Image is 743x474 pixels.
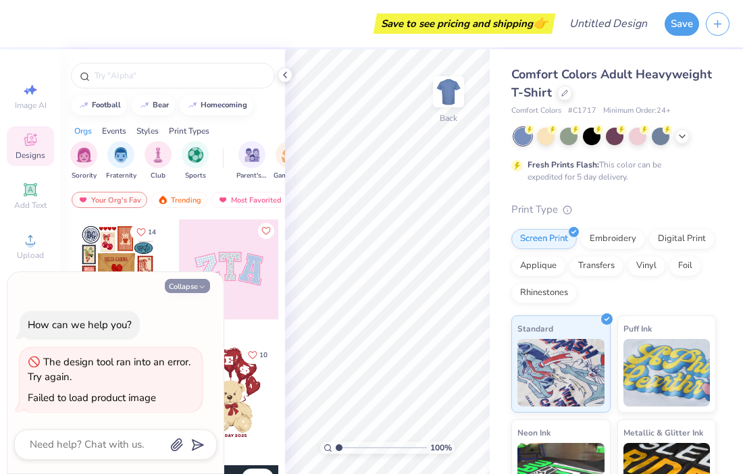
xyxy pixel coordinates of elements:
[258,223,274,239] button: Like
[28,391,156,404] div: Failed to load product image
[517,425,550,440] span: Neon Ink
[517,339,605,406] img: Standard
[242,346,274,364] button: Like
[259,352,267,359] span: 10
[93,69,266,82] input: Try "Alpha"
[201,101,247,109] div: homecoming
[78,195,88,205] img: most_fav.gif
[217,195,228,205] img: most_fav.gif
[132,95,175,115] button: bear
[568,105,596,117] span: # C1717
[511,202,716,217] div: Print Type
[528,159,599,170] strong: Fresh Prints Flash:
[511,283,577,303] div: Rhinestones
[528,159,694,183] div: This color can be expedited for 5 day delivery.
[15,100,47,111] span: Image AI
[517,321,553,336] span: Standard
[165,279,210,293] button: Collapse
[28,318,132,332] div: How can we help you?
[16,150,45,161] span: Designs
[274,141,305,181] button: filter button
[106,141,136,181] div: filter for Fraternity
[72,192,147,208] div: Your Org's Fav
[623,339,711,406] img: Puff Ink
[182,141,209,181] button: filter button
[511,66,712,101] span: Comfort Colors Adult Heavyweight T-Shirt
[649,229,715,249] div: Digital Print
[236,141,267,181] button: filter button
[151,171,165,181] span: Club
[440,112,457,124] div: Back
[435,78,462,105] img: Back
[169,125,209,137] div: Print Types
[274,171,305,181] span: Game Day
[28,355,190,384] div: The design tool ran into an error. Try again.
[669,256,701,276] div: Foil
[581,229,645,249] div: Embroidery
[274,141,305,181] div: filter for Game Day
[623,321,652,336] span: Puff Ink
[72,171,97,181] span: Sorority
[236,141,267,181] div: filter for Parent's Weekend
[113,147,128,163] img: Fraternity Image
[74,125,92,137] div: Orgs
[627,256,665,276] div: Vinyl
[185,171,206,181] span: Sports
[511,229,577,249] div: Screen Print
[157,195,168,205] img: trending.gif
[153,101,169,109] div: bear
[282,147,297,163] img: Game Day Image
[145,141,172,181] div: filter for Club
[102,125,126,137] div: Events
[145,141,172,181] button: filter button
[92,101,121,109] div: football
[78,101,89,109] img: trend_line.gif
[70,141,97,181] div: filter for Sorority
[188,147,203,163] img: Sports Image
[151,147,165,163] img: Club Image
[106,141,136,181] button: filter button
[187,101,198,109] img: trend_line.gif
[71,95,127,115] button: football
[623,425,703,440] span: Metallic & Glitter Ink
[14,200,47,211] span: Add Text
[139,101,150,109] img: trend_line.gif
[430,442,452,454] span: 100 %
[511,105,561,117] span: Comfort Colors
[182,141,209,181] div: filter for Sports
[180,95,253,115] button: homecoming
[17,250,44,261] span: Upload
[136,125,159,137] div: Styles
[665,12,699,36] button: Save
[151,192,207,208] div: Trending
[70,141,97,181] button: filter button
[76,147,92,163] img: Sorority Image
[106,171,136,181] span: Fraternity
[211,192,288,208] div: Most Favorited
[559,10,658,37] input: Untitled Design
[533,15,548,31] span: 👉
[236,171,267,181] span: Parent's Weekend
[603,105,671,117] span: Minimum Order: 24 +
[148,229,156,236] span: 14
[377,14,552,34] div: Save to see pricing and shipping
[511,256,565,276] div: Applique
[130,223,162,241] button: Like
[245,147,260,163] img: Parent's Weekend Image
[569,256,623,276] div: Transfers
